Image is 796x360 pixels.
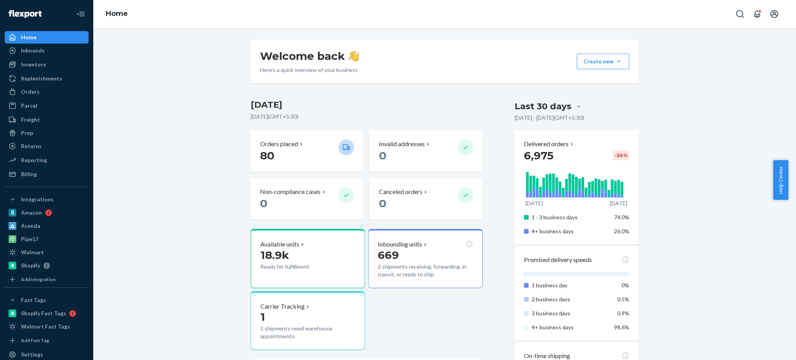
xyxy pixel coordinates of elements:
p: [DATE] ( GMT+5:30 ) [251,113,483,121]
p: 1 - 3 business days [532,213,608,221]
h1: Welcome back [260,49,359,63]
a: Inventory [5,58,89,71]
p: Non-compliance cases [260,187,321,196]
p: Carrier Tracking [260,302,305,311]
span: 80 [260,149,274,162]
p: 4+ business days [532,323,608,331]
div: Home [21,33,37,41]
button: Inbounding units6692 shipments receiving, forwarding, in transit, or ready to ship [368,229,482,288]
a: Home [5,31,89,44]
a: Add Fast Tag [5,336,89,345]
p: Inbounding units [378,240,422,249]
div: Reporting [21,156,47,164]
button: Open notifications [749,6,765,22]
span: 0.5% [617,296,629,302]
span: 26.0% [614,228,629,234]
p: [DATE] [525,199,543,207]
a: Orders [5,86,89,98]
div: Add Fast Tag [21,337,49,344]
div: Orders [21,88,40,96]
a: Reporting [5,154,89,166]
div: Freight [21,116,40,124]
a: Walmart [5,246,89,259]
span: 98.6% [614,324,629,330]
button: Create new [577,54,629,69]
span: 6,975 [524,149,553,162]
p: 2 business days [532,295,608,303]
div: Inventory [21,61,46,68]
div: Add Integration [21,276,56,283]
a: Returns [5,140,89,152]
span: 18.9k [260,248,289,262]
p: 1 business day [532,281,608,289]
a: Prep [5,127,89,139]
p: Promised delivery speeds [524,255,592,264]
button: Invalid addresses 0 [370,130,482,172]
span: 0 [379,197,386,210]
a: Shopify Fast Tags [5,307,89,320]
a: Freight [5,114,89,126]
button: Open account menu [766,6,782,22]
span: 0% [621,282,629,288]
div: Inbounds [21,47,45,54]
button: Close Navigation [73,6,89,22]
a: Replenishments [5,72,89,85]
div: Parcel [21,102,37,110]
p: Available units [260,240,299,249]
a: Acenda [5,220,89,232]
div: Last 30 days [515,100,571,112]
div: Amazon [21,209,42,217]
div: Billing [21,170,37,178]
div: Shopify [21,262,40,269]
p: 2 shipments receiving, forwarding, in transit, or ready to ship [378,263,473,278]
div: Integrations [21,196,54,203]
a: Shopify [5,259,89,272]
p: [DATE] [610,199,627,207]
button: Integrations [5,193,89,206]
button: Help Center [773,160,788,200]
div: -24 % [613,150,629,160]
div: Acenda [21,222,40,230]
button: Carrier Tracking11 shipments need warehouse appointments [251,291,365,350]
p: Canceled orders [379,187,422,196]
div: Walmart Fast Tags [21,323,70,330]
div: Prep [21,129,33,137]
p: 3 business days [532,309,608,317]
button: Canceled orders 0 [370,178,482,220]
span: 669 [378,248,399,262]
ol: breadcrumbs [99,3,134,25]
p: Orders placed [260,140,298,149]
a: Inbounds [5,44,89,57]
div: Shopify Fast Tags [21,309,66,317]
a: Billing [5,168,89,180]
a: Amazon [5,206,89,219]
img: Flexport logo [9,10,42,18]
button: Orders placed 80 [251,130,363,172]
a: Home [106,9,128,18]
a: Parcel [5,100,89,112]
p: 1 shipments need warehouse appointments [260,325,355,340]
div: Pipe17 [21,235,38,243]
span: 1 [260,310,265,323]
p: 4+ business days [532,227,608,235]
a: Walmart Fast Tags [5,320,89,333]
p: Invalid addresses [379,140,425,149]
p: [DATE] - [DATE] ( GMT+5:30 ) [515,114,584,122]
button: Available units18.9kReady for fulfillment [251,229,365,288]
a: Add Integration [5,275,89,284]
span: 0.9% [617,310,629,316]
div: Replenishments [21,75,62,82]
span: 0 [379,149,386,162]
button: Non-compliance cases 0 [251,178,363,220]
span: 0 [260,197,267,210]
a: Pipe17 [5,233,89,245]
button: Open Search Box [732,6,748,22]
div: Fast Tags [21,296,46,304]
p: Here’s a quick overview of your business [260,66,359,74]
button: Fast Tags [5,294,89,306]
div: Settings [21,351,43,358]
button: Delivered orders [524,140,575,149]
div: Walmart [21,248,44,256]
